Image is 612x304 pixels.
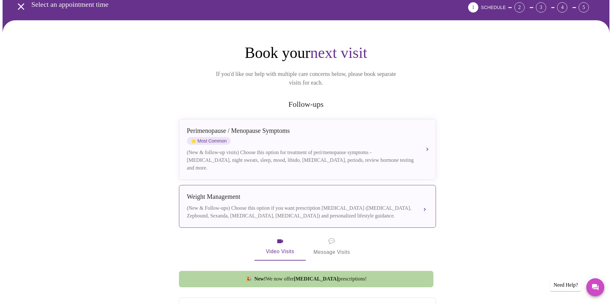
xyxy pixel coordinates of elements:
span: star [191,138,196,143]
div: Perimenopause / Menopause Symptoms [187,127,415,134]
button: Perimenopause / Menopause SymptomsstarMost Common(New & follow-up visits) Choose this option for ... [179,119,436,180]
span: Video Visits [262,237,298,256]
h3: Select an appointment time [31,0,432,9]
div: Need Help? [550,279,581,291]
span: Message Visits [314,237,350,257]
span: new [245,276,252,282]
button: Messages [586,278,604,296]
h2: Follow-ups [178,100,435,109]
div: (New & follow-up visits) Choose this option for treatment of peri/menopause symptoms - [MEDICAL_D... [187,149,415,172]
strong: [MEDICAL_DATA] [294,276,338,281]
span: SCHEDULE [481,5,506,10]
div: Weight Management [187,193,415,200]
div: 2 [514,2,525,13]
div: 5 [579,2,589,13]
div: 3 [536,2,546,13]
span: We now offer prescriptions! [254,276,367,282]
strong: New! [254,276,266,281]
p: If you'd like our help with multiple care concerns below, please book separate visits for each. [207,70,405,87]
button: Weight Management(New & Follow-ups) Choose this option if you want prescription [MEDICAL_DATA] ([... [179,185,436,228]
div: (New & Follow-ups) Choose this option if you want prescription [MEDICAL_DATA] ([MEDICAL_DATA], Ze... [187,204,415,220]
div: 4 [557,2,567,13]
span: Most Common [187,137,231,145]
span: message [328,237,335,246]
h1: Book your [178,43,435,62]
div: 1 [468,2,478,13]
span: next visit [310,44,367,61]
